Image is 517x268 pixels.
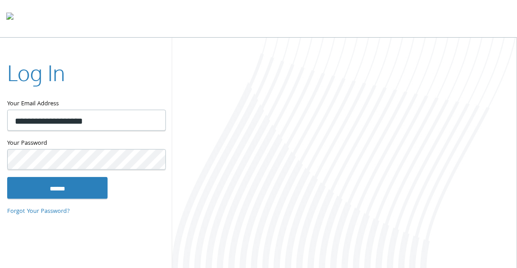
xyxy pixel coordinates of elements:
[6,9,13,27] img: todyl-logo-dark.svg
[7,207,70,216] a: Forgot Your Password?
[148,115,159,125] keeper-lock: Open Keeper Popup
[7,58,65,88] h2: Log In
[7,138,165,149] label: Your Password
[148,154,159,165] keeper-lock: Open Keeper Popup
